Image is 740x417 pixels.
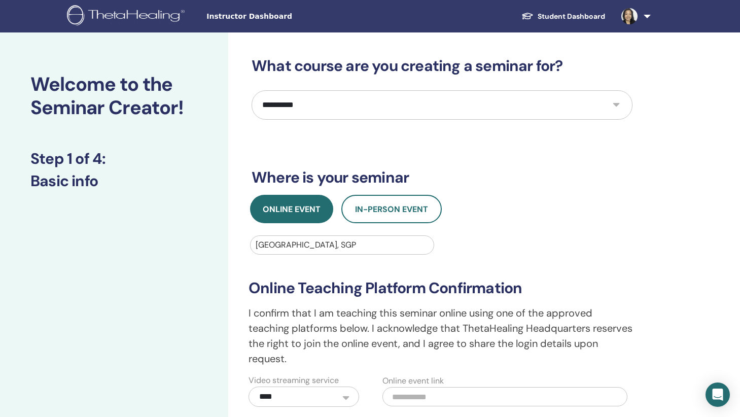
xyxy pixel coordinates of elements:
label: Video streaming service [249,374,339,387]
a: Student Dashboard [513,7,613,26]
span: Online Event [263,204,321,215]
button: Online Event [250,195,333,223]
h3: Online Teaching Platform Confirmation [249,279,636,297]
img: default.jpg [621,8,638,24]
h2: Welcome to the Seminar Creator! [30,73,198,119]
div: Open Intercom Messenger [706,383,730,407]
img: graduation-cap-white.svg [521,12,534,20]
span: In-Person Event [355,204,428,215]
h3: Where is your seminar [252,168,632,187]
h3: What course are you creating a seminar for? [252,57,632,75]
button: In-Person Event [341,195,442,223]
label: Online event link [382,375,444,387]
span: Instructor Dashboard [206,11,359,22]
p: I confirm that I am teaching this seminar online using one of the approved teaching platforms bel... [249,305,636,366]
h3: Basic info [30,172,198,190]
h3: Step 1 of 4 : [30,150,198,168]
img: logo.png [67,5,188,28]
